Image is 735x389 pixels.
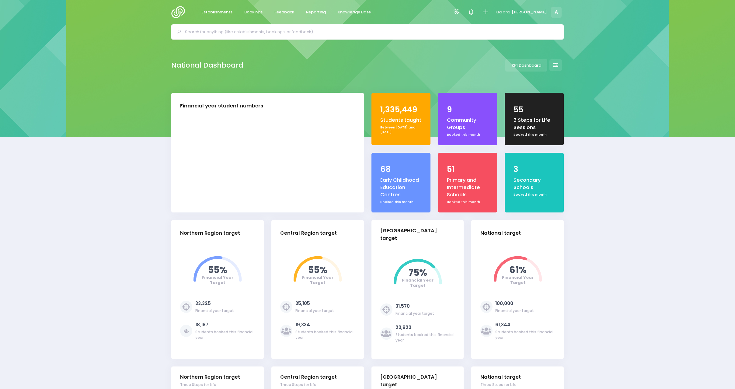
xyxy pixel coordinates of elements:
input: Search for anything (like establishments, bookings, or feedback) [185,27,555,37]
div: 51 [447,163,488,175]
h2: National Dashboard [171,61,243,69]
div: Early Childhood Education Centres [380,177,422,199]
span: Reporting [306,9,326,15]
img: Logo [171,6,189,18]
div: Booked this month [514,132,555,137]
div: Financial year target [495,308,534,314]
div: Booked this month [447,200,488,205]
div: Between [DATE] and [DATE] [380,125,422,135]
a: 31,570 [395,303,410,309]
span: Establishments [201,9,232,15]
div: 3 [514,163,555,175]
a: 33,325 [195,300,211,307]
a: Knowledge Base [333,6,376,18]
a: Bookings [239,6,267,18]
span: Bookings [244,9,263,15]
div: Three Steps for Life [280,382,337,387]
span: Kia ora, [496,9,510,15]
div: Central Region target [280,230,337,237]
span: Knowledge Base [338,9,371,15]
div: [GEOGRAPHIC_DATA] target [380,227,450,242]
div: Financial year target [195,308,234,314]
div: Financial year student numbers [180,102,263,110]
span: A [551,7,562,18]
a: 23,823 [395,324,411,331]
div: Students booked this financial year [195,329,255,340]
a: Reporting [301,6,331,18]
div: Students booked this financial year [395,332,455,343]
a: KPI Dashboard [505,59,547,72]
div: Booked this month [514,192,555,197]
div: [GEOGRAPHIC_DATA] target [380,373,450,389]
div: Primary and Intermediate Schools [447,177,488,199]
div: National target [480,230,521,237]
div: Students taught [380,117,422,124]
a: 100,000 [495,300,513,307]
a: 19,334 [295,321,310,328]
div: Northern Region target [180,230,240,237]
a: Feedback [269,6,299,18]
div: Three Steps for Life [480,382,521,387]
div: Secondary Schools [514,177,555,191]
div: Central Region target [280,373,337,381]
div: Financial year target [295,308,334,314]
div: 55 [514,104,555,116]
span: Feedback [274,9,294,15]
div: Three Steps for Life [180,382,240,387]
div: Students booked this financial year [495,329,555,340]
div: Booked this month [380,200,422,205]
div: 3 Steps for Life Sessions [514,117,555,131]
a: 18,187 [195,321,208,328]
a: Establishments [196,6,237,18]
a: 61,344 [495,321,510,328]
div: Booked this month [447,132,488,137]
div: Community Groups [447,117,488,131]
span: [PERSON_NAME] [512,9,547,15]
div: 68 [380,163,422,175]
div: Financial year target [395,311,434,316]
div: 9 [447,104,488,116]
div: Northern Region target [180,373,240,381]
div: 1,335,449 [380,104,422,116]
a: 35,105 [295,300,310,307]
div: Students booked this financial year [295,329,355,340]
div: National target [480,373,521,381]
